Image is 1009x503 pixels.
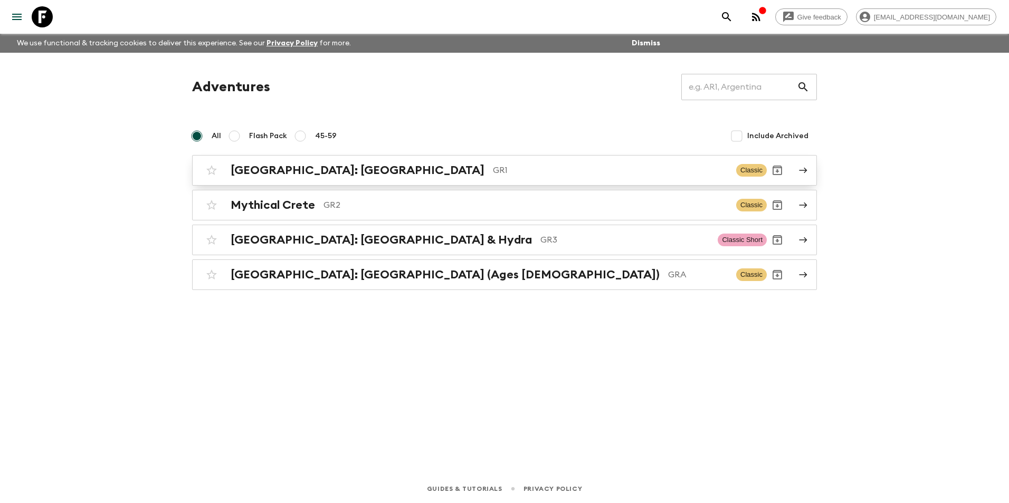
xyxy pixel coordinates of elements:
[792,13,847,21] span: Give feedback
[192,190,817,220] a: Mythical CreteGR2ClassicArchive
[868,13,996,21] span: [EMAIL_ADDRESS][DOMAIN_NAME]
[231,198,315,212] h2: Mythical Crete
[540,234,709,246] p: GR3
[192,259,817,290] a: [GEOGRAPHIC_DATA]: [GEOGRAPHIC_DATA] (Ages [DEMOGRAPHIC_DATA])GRAClassicArchive
[231,268,660,282] h2: [GEOGRAPHIC_DATA]: [GEOGRAPHIC_DATA] (Ages [DEMOGRAPHIC_DATA])
[493,164,728,177] p: GR1
[192,155,817,186] a: [GEOGRAPHIC_DATA]: [GEOGRAPHIC_DATA]GR1ClassicArchive
[736,164,767,177] span: Classic
[192,76,270,98] h1: Adventures
[767,160,788,181] button: Archive
[856,8,996,25] div: [EMAIL_ADDRESS][DOMAIN_NAME]
[231,163,484,177] h2: [GEOGRAPHIC_DATA]: [GEOGRAPHIC_DATA]
[716,6,737,27] button: search adventures
[6,6,27,27] button: menu
[747,131,808,141] span: Include Archived
[767,264,788,285] button: Archive
[192,225,817,255] a: [GEOGRAPHIC_DATA]: [GEOGRAPHIC_DATA] & HydraGR3Classic ShortArchive
[736,199,767,211] span: Classic
[427,483,502,495] a: Guides & Tutorials
[266,40,318,47] a: Privacy Policy
[212,131,221,141] span: All
[668,268,728,281] p: GRA
[231,233,532,247] h2: [GEOGRAPHIC_DATA]: [GEOGRAPHIC_DATA] & Hydra
[323,199,728,211] p: GR2
[775,8,848,25] a: Give feedback
[736,268,767,281] span: Classic
[523,483,582,495] a: Privacy Policy
[13,34,355,53] p: We use functional & tracking cookies to deliver this experience. See our for more.
[315,131,337,141] span: 45-59
[767,229,788,250] button: Archive
[681,72,797,102] input: e.g. AR1, Argentina
[767,195,788,216] button: Archive
[249,131,287,141] span: Flash Pack
[718,234,767,246] span: Classic Short
[629,36,663,51] button: Dismiss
